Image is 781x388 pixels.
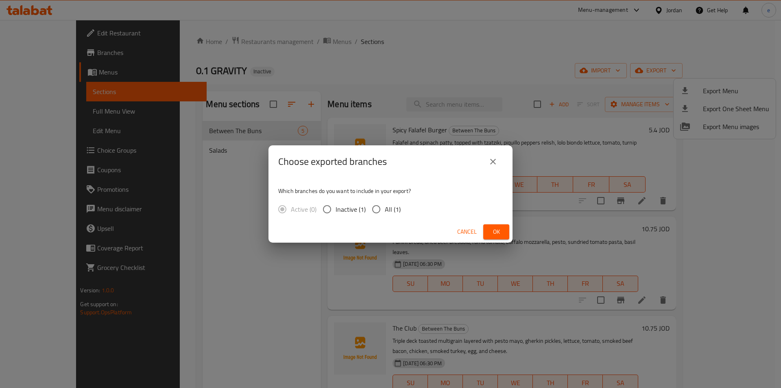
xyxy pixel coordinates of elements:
[278,155,387,168] h2: Choose exported branches
[278,187,503,195] p: Which branches do you want to include in your export?
[490,227,503,237] span: Ok
[385,204,401,214] span: All (1)
[457,227,477,237] span: Cancel
[483,224,509,239] button: Ok
[483,152,503,171] button: close
[336,204,366,214] span: Inactive (1)
[454,224,480,239] button: Cancel
[291,204,316,214] span: Active (0)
